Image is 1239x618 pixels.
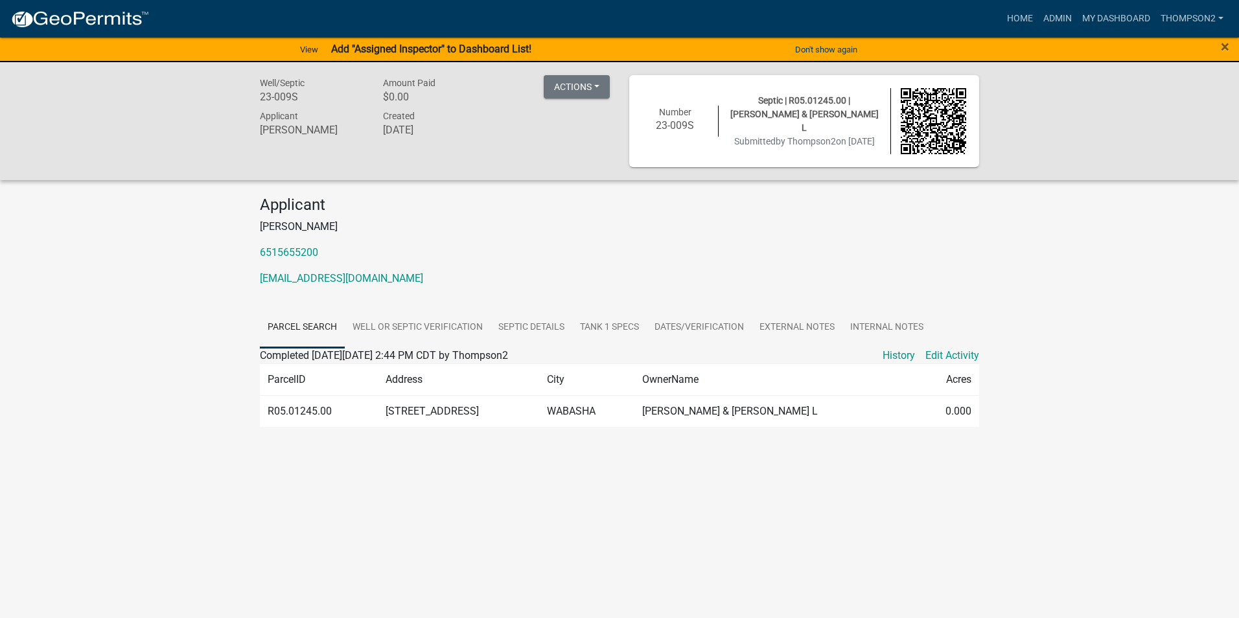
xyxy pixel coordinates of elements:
[260,307,345,349] a: Parcel search
[1221,39,1229,54] button: Close
[1221,38,1229,56] span: ×
[260,219,979,235] p: [PERSON_NAME]
[260,364,378,396] td: ParcelID
[539,396,634,428] td: WABASHA
[383,111,415,121] span: Created
[260,396,378,428] td: R05.01245.00
[378,396,539,428] td: [STREET_ADDRESS]
[572,307,647,349] a: Tank 1 Specs
[260,272,423,284] a: [EMAIL_ADDRESS][DOMAIN_NAME]
[1038,6,1077,31] a: Admin
[634,396,918,428] td: [PERSON_NAME] & [PERSON_NAME] L
[734,136,875,146] span: Submitted on [DATE]
[790,39,863,60] button: Don't show again
[647,307,752,349] a: Dates/Verification
[260,111,298,121] span: Applicant
[544,75,610,98] button: Actions
[345,307,491,349] a: Well or Septic Verification
[260,124,364,136] h6: [PERSON_NAME]
[842,307,931,349] a: Internal Notes
[331,43,531,55] strong: Add "Assigned Inspector" to Dashboard List!
[295,39,323,60] a: View
[776,136,836,146] span: by Thompson2
[659,107,691,117] span: Number
[260,349,508,361] span: Completed [DATE][DATE] 2:44 PM CDT by Thompson2
[883,348,915,363] a: History
[383,78,435,88] span: Amount Paid
[383,91,487,103] h6: $0.00
[1155,6,1229,31] a: Thompson2
[260,246,318,258] a: 6515655200
[918,396,979,428] td: 0.000
[260,196,979,214] h4: Applicant
[539,364,634,396] td: City
[1002,6,1038,31] a: Home
[634,364,918,396] td: OwnerName
[378,364,539,396] td: Address
[1077,6,1155,31] a: My Dashboard
[260,91,364,103] h6: 23-009S
[730,95,879,133] span: Septic | R05.01245.00 | [PERSON_NAME] & [PERSON_NAME] L
[752,307,842,349] a: External Notes
[901,88,967,154] img: QR code
[918,364,979,396] td: Acres
[925,348,979,363] a: Edit Activity
[260,78,305,88] span: Well/Septic
[491,307,572,349] a: Septic Details
[383,124,487,136] h6: [DATE]
[642,119,708,132] h6: 23-009S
